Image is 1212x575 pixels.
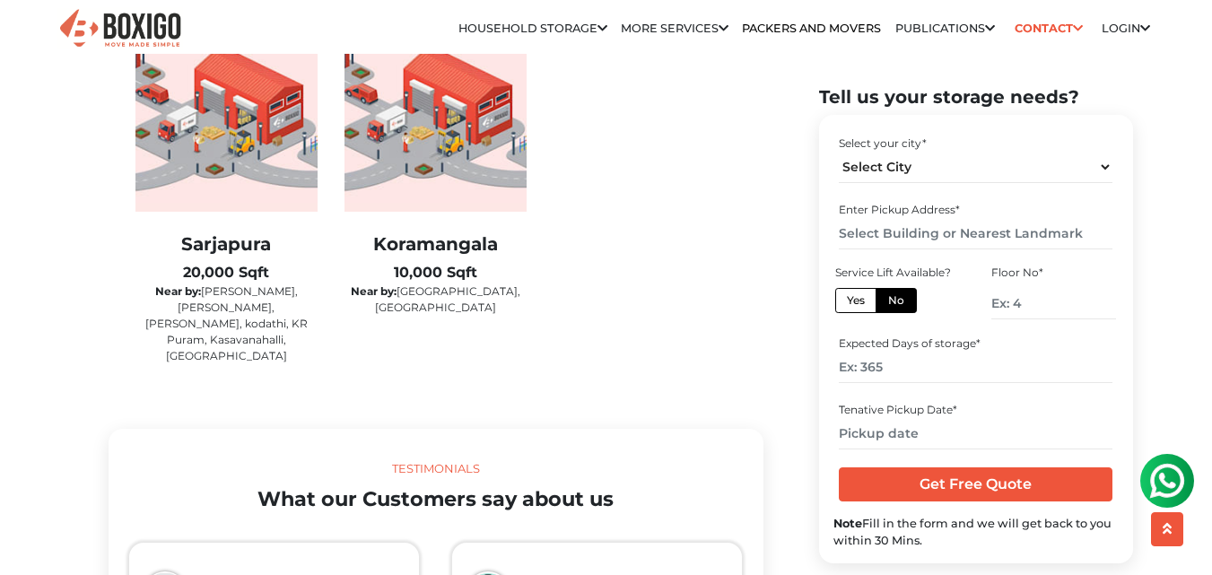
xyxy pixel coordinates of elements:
[183,264,269,281] b: 20,000 Sqft
[458,22,607,35] a: Household Storage
[839,217,1112,248] input: Select Building or Nearest Landmark
[835,264,959,280] div: Service Lift Available?
[1102,22,1150,35] a: Login
[1151,512,1183,546] button: scroll up
[394,264,477,281] b: 10,000 Sqft
[876,287,917,312] label: No
[135,233,318,255] h2: Sarjapura
[839,401,1112,417] div: Tenative Pickup Date
[344,283,527,316] p: [GEOGRAPHIC_DATA], [GEOGRAPHIC_DATA]
[621,22,728,35] a: More services
[839,417,1112,449] input: Pickup date
[122,487,750,511] h2: What our Customers say about us
[839,335,1112,352] div: Expected Days of storage
[835,287,876,312] label: Yes
[991,287,1115,318] input: Ex: 4
[351,284,397,298] b: Near by:
[839,135,1112,151] div: Select your city
[819,86,1133,108] h2: Tell us your storage needs?
[135,11,318,212] img: warehouse-image
[57,7,183,51] img: Boxigo
[344,233,527,255] h2: Koramangala
[833,516,862,529] b: Note
[18,18,54,54] img: whatsapp-icon.svg
[839,352,1112,383] input: Ex: 365
[991,264,1115,280] div: Floor No
[1008,14,1088,42] a: Contact
[344,11,527,212] img: warehouse-image
[833,514,1119,548] div: Fill in the form and we will get back to you within 30 Mins.
[742,22,881,35] a: Packers and Movers
[122,460,750,478] div: Testimonials
[155,284,201,298] b: Near by:
[839,467,1112,501] input: Get Free Quote
[135,283,318,364] p: [PERSON_NAME], [PERSON_NAME], [PERSON_NAME], kodathi, KR Puram, Kasavanahalli, [GEOGRAPHIC_DATA]
[839,201,1112,217] div: Enter Pickup Address
[895,22,995,35] a: Publications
